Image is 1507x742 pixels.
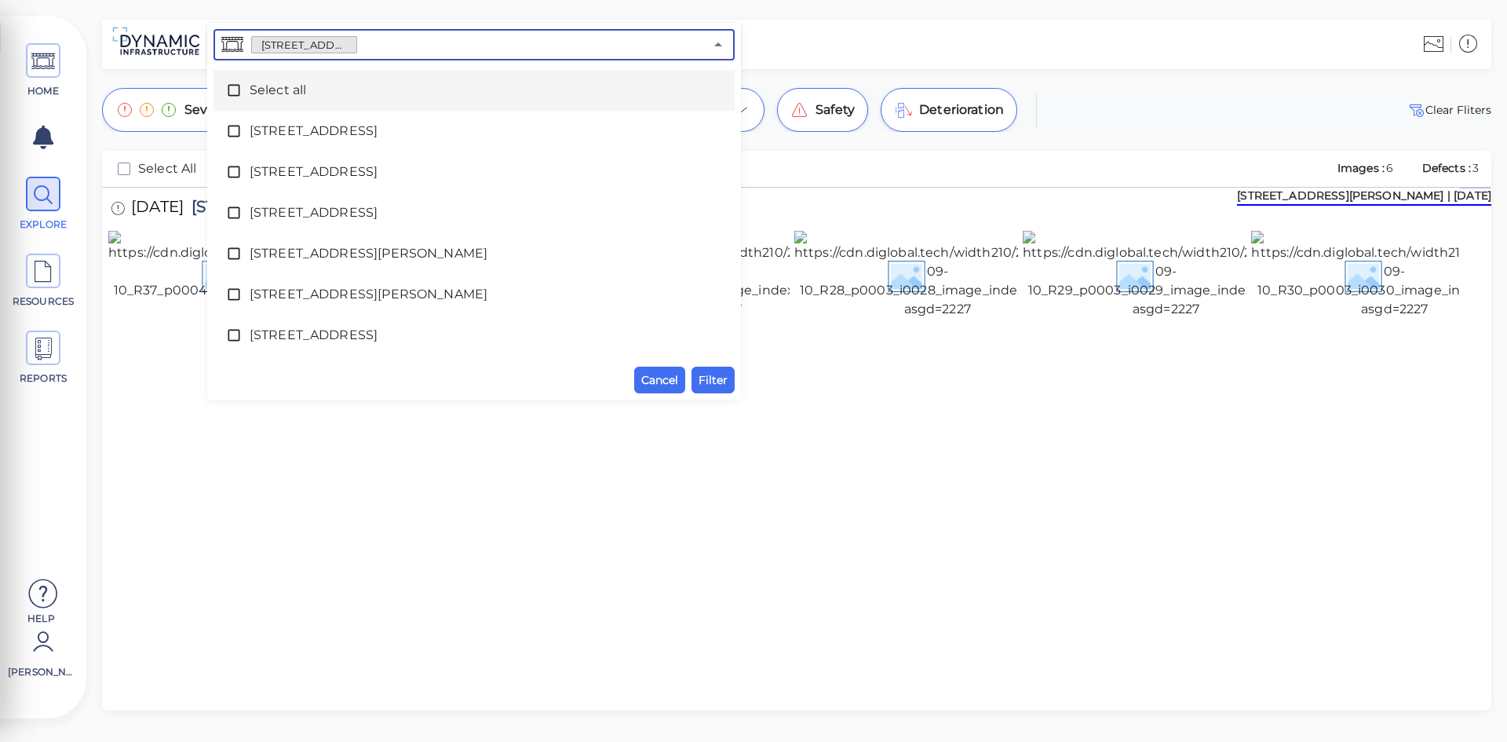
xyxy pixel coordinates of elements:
[8,177,78,232] a: EXPLORE
[634,367,685,393] button: Cancel
[1023,231,1309,319] img: https://cdn.diglobal.tech/width210/2227/2015-09-10_R29_p0003_i0029_image_index_2.png?asgd=2227
[1472,161,1479,175] span: 3
[691,367,735,393] button: Filter
[1237,188,1491,206] div: [STREET_ADDRESS][PERSON_NAME] | [DATE]
[1421,161,1472,175] span: Defects :
[699,371,728,389] span: Filter
[1407,101,1491,119] button: Clear Fliters
[707,34,729,56] button: Close
[919,101,1004,119] span: Deterioration
[108,231,395,319] img: https://cdn.diglobal.tech/width210/2227/2015-09-10_R37_p0004_i0037_image_index_2.png?asgd=2227
[131,199,184,220] span: [DATE]
[10,84,77,98] span: HOME
[641,371,678,389] span: Cancel
[8,254,78,309] a: RESOURCES
[8,612,75,624] span: Help
[816,101,855,119] span: Safety
[250,163,699,181] span: [STREET_ADDRESS]
[8,665,75,679] span: [PERSON_NAME]
[138,159,197,178] span: Select All
[10,294,77,309] span: RESOURCES
[252,38,356,53] span: [STREET_ADDRESS][PERSON_NAME]
[250,122,699,141] span: [STREET_ADDRESS]
[184,199,483,220] span: [STREET_ADDRESS][PERSON_NAME]
[8,331,78,386] a: REPORTS
[250,326,699,345] span: [STREET_ADDRESS]
[250,81,699,100] span: Select all
[8,43,78,98] a: HOME
[1440,671,1495,730] iframe: Chat
[184,101,235,119] span: Severity
[1336,161,1386,175] span: Images :
[1386,161,1393,175] span: 6
[10,371,77,386] span: REPORTS
[250,244,699,263] span: [STREET_ADDRESS][PERSON_NAME]
[10,217,77,232] span: EXPLORE
[250,285,699,304] span: [STREET_ADDRESS][PERSON_NAME]
[794,231,1081,319] img: https://cdn.diglobal.tech/width210/2227/2015-09-10_R28_p0003_i0028_image_index_3.png?asgd=2227
[250,203,699,222] span: [STREET_ADDRESS]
